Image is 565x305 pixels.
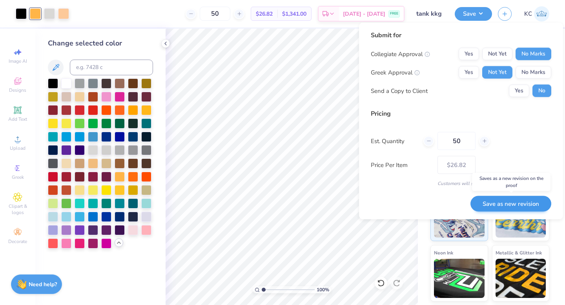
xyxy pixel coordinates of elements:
[459,66,479,79] button: Yes
[534,6,549,22] img: Kaitlyn Carruth
[459,48,479,60] button: Yes
[371,136,417,145] label: Est. Quantity
[470,196,551,212] button: Save as new revision
[317,286,329,293] span: 100 %
[524,6,549,22] a: KC
[343,10,385,18] span: [DATE] - [DATE]
[371,31,551,40] div: Submit for
[390,11,398,16] span: FREE
[496,249,542,257] span: Metallic & Glitter Ink
[4,203,31,216] span: Clipart & logos
[371,68,420,77] div: Greek Approval
[371,160,432,169] label: Price Per Item
[9,58,27,64] span: Image AI
[371,49,430,58] div: Collegiate Approval
[532,85,551,97] button: No
[29,281,57,288] strong: Need help?
[516,48,551,60] button: No Marks
[371,180,551,187] div: Customers will see this price on HQ.
[9,87,26,93] span: Designs
[200,7,230,21] input: – –
[8,238,27,245] span: Decorate
[434,249,453,257] span: Neon Ink
[472,173,550,191] div: Saves as a new revision on the proof
[10,145,26,151] span: Upload
[12,174,24,180] span: Greek
[70,60,153,75] input: e.g. 7428 c
[482,66,512,79] button: Not Yet
[410,6,449,22] input: Untitled Design
[371,109,551,118] div: Pricing
[48,38,153,49] div: Change selected color
[496,259,546,298] img: Metallic & Glitter Ink
[282,10,306,18] span: $1,341.00
[482,48,512,60] button: Not Yet
[516,66,551,79] button: No Marks
[371,86,428,95] div: Send a Copy to Client
[509,85,529,97] button: Yes
[437,132,476,150] input: – –
[455,7,492,21] button: Save
[524,9,532,18] span: KC
[434,259,485,298] img: Neon Ink
[256,10,273,18] span: $26.82
[8,116,27,122] span: Add Text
